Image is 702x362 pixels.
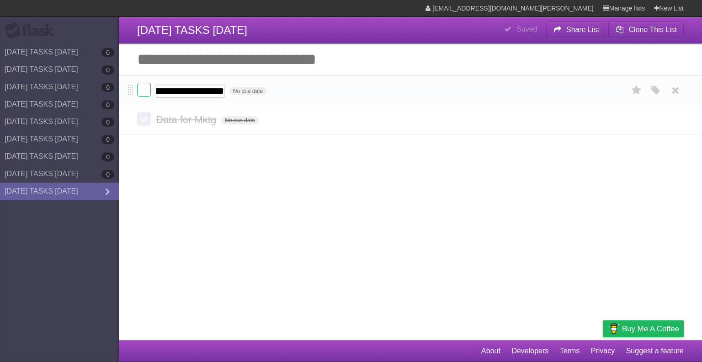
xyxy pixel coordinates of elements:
button: Share List [546,22,606,38]
b: 0 [101,100,114,109]
b: 0 [101,118,114,127]
b: 0 [101,135,114,144]
a: Suggest a feature [626,342,684,360]
b: 0 [101,83,114,92]
b: Share List [566,26,599,33]
span: No due date [229,87,266,95]
b: Clone This List [628,26,677,33]
b: 0 [101,152,114,162]
span: [DATE] TASKS [DATE] [137,24,247,36]
button: Clone This List [608,22,684,38]
label: Done [137,83,151,97]
span: Buy me a coffee [622,321,679,337]
b: 0 [101,170,114,179]
span: Data for Mktg [156,114,218,125]
a: Developers [511,342,548,360]
a: Buy me a coffee [603,320,684,337]
span: No due date [221,116,258,124]
div: Flask [5,22,59,39]
label: Star task [628,83,645,98]
a: Terms [560,342,580,360]
a: About [481,342,500,360]
img: Buy me a coffee [607,321,620,336]
b: 0 [101,65,114,75]
a: Privacy [591,342,615,360]
b: 0 [101,48,114,57]
label: Done [137,112,151,126]
b: Saved [516,25,537,33]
